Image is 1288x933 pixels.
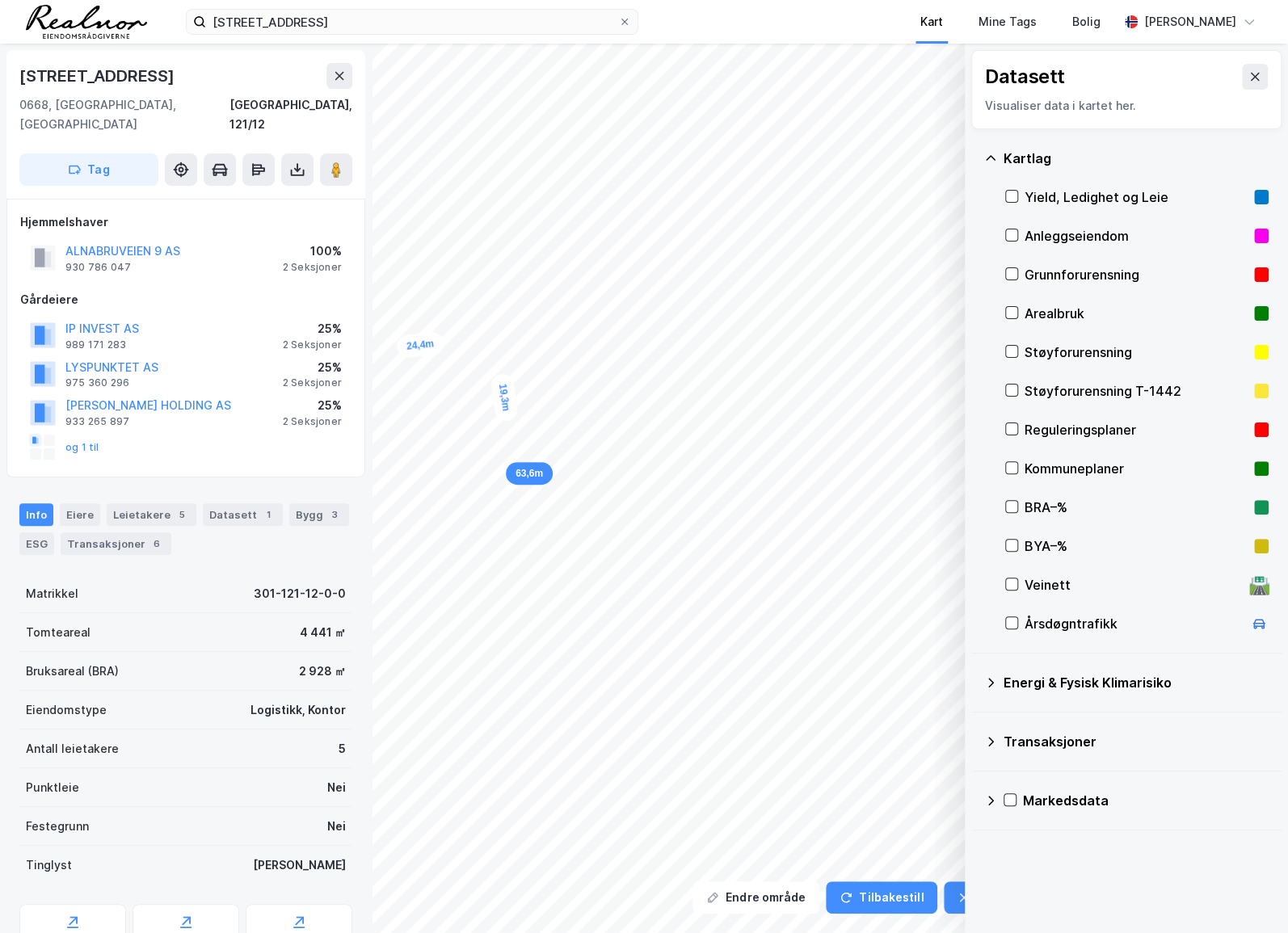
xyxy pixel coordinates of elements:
[1004,149,1269,168] div: Kartlag
[1072,12,1101,32] div: Bolig
[1144,12,1236,32] div: [PERSON_NAME]
[149,536,165,552] div: 6
[1025,536,1248,556] div: BYA–%
[26,739,119,759] div: Antall leietakere
[19,95,229,134] div: 0668, [GEOGRAPHIC_DATA], [GEOGRAPHIC_DATA]
[1023,791,1269,810] div: Markedsdata
[339,739,346,759] div: 5
[1025,304,1248,323] div: Arealbruk
[1025,265,1248,284] div: Grunnforurensning
[61,532,171,555] div: Transaksjoner
[692,881,819,914] button: Endre område
[1025,614,1243,633] div: Årsdøgntrafikk
[283,415,342,428] div: 2 Seksjoner
[979,12,1037,32] div: Mine Tags
[985,64,1065,90] div: Datasett
[254,584,346,603] div: 301-121-12-0-0
[1207,855,1288,933] iframe: Chat Widget
[26,778,79,797] div: Punktleie
[26,623,90,642] div: Tomteareal
[944,881,1017,914] button: Lukk
[60,503,100,526] div: Eiere
[65,261,131,274] div: 930 786 047
[1025,420,1248,439] div: Reguleringsplaner
[253,855,346,875] div: [PERSON_NAME]
[506,462,553,485] div: Map marker
[1025,459,1248,478] div: Kommuneplaner
[26,584,78,603] div: Matrikkel
[326,506,343,523] div: 3
[19,503,53,526] div: Info
[19,153,158,186] button: Tag
[300,623,346,642] div: 4 441 ㎡
[65,415,129,428] div: 933 265 897
[1248,574,1270,595] div: 🛣️
[289,503,349,526] div: Bygg
[1025,381,1248,401] div: Støyforurensning T-1442
[1004,673,1269,692] div: Energi & Fysisk Klimarisiko
[283,319,342,338] div: 25%
[174,506,190,523] div: 5
[260,506,276,523] div: 1
[206,10,618,34] input: Søk på adresse, matrikkel, gårdeiere, leietakere eller personer
[490,372,519,422] div: Map marker
[26,817,89,836] div: Festegrunn
[283,376,342,389] div: 2 Seksjoner
[26,855,72,875] div: Tinglyst
[327,778,346,797] div: Nei
[107,503,196,526] div: Leietakere
[19,532,54,555] div: ESG
[1004,732,1269,751] div: Transaksjoner
[1025,498,1248,517] div: BRA–%
[26,662,119,681] div: Bruksareal (BRA)
[19,63,178,89] div: [STREET_ADDRESS]
[1025,343,1248,362] div: Støyforurensning
[299,662,346,681] div: 2 928 ㎡
[985,96,1268,116] div: Visualiser data i kartet her.
[283,242,342,261] div: 100%
[26,5,147,39] img: realnor-logo.934646d98de889bb5806.png
[283,338,342,351] div: 2 Seksjoner
[203,503,283,526] div: Datasett
[1025,226,1248,246] div: Anleggseiendom
[283,396,342,415] div: 25%
[26,700,107,720] div: Eiendomstype
[920,12,943,32] div: Kart
[65,376,129,389] div: 975 360 296
[327,817,346,836] div: Nei
[826,881,937,914] button: Tilbakestill
[283,358,342,377] div: 25%
[20,290,351,309] div: Gårdeiere
[1207,855,1288,933] div: Kontrollprogram for chat
[229,95,352,134] div: [GEOGRAPHIC_DATA], 121/12
[396,331,445,359] div: Map marker
[20,212,351,232] div: Hjemmelshaver
[1025,575,1243,595] div: Veinett
[65,338,126,351] div: 989 171 283
[283,261,342,274] div: 2 Seksjoner
[250,700,346,720] div: Logistikk, Kontor
[1025,187,1248,207] div: Yield, Ledighet og Leie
